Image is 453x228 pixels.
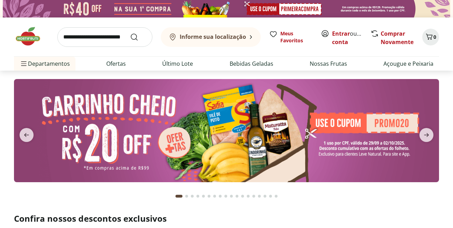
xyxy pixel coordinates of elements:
a: Nossas Frutas [310,59,347,68]
h2: Confira nossos descontos exclusivos [14,213,439,224]
a: Entrar [332,30,350,37]
button: Go to page 17 from fs-carousel [268,188,273,205]
span: 0 [433,34,436,40]
button: Menu [20,55,28,72]
input: search [57,27,152,47]
img: Hortifruti [14,26,49,47]
button: Go to page 7 from fs-carousel [212,188,217,205]
button: Go to page 10 from fs-carousel [229,188,234,205]
span: Meus Favoritos [280,30,312,44]
button: Go to page 13 from fs-carousel [245,188,251,205]
span: Departamentos [20,55,70,72]
a: Bebidas Geladas [230,59,273,68]
b: Informe sua localização [180,33,246,41]
a: Último Lote [162,59,193,68]
button: Carrinho [422,29,439,45]
button: Go to page 9 from fs-carousel [223,188,229,205]
button: next [414,128,439,142]
a: Criar conta [332,30,371,46]
button: Informe sua localização [161,27,261,47]
button: Go to page 14 from fs-carousel [251,188,257,205]
a: Comprar Novamente [381,30,414,46]
a: Ofertas [106,59,126,68]
button: Current page from fs-carousel [174,188,184,205]
button: Go to page 4 from fs-carousel [195,188,201,205]
button: Go to page 15 from fs-carousel [257,188,262,205]
span: ou [332,29,363,46]
a: Açougue e Peixaria [383,59,433,68]
button: Go to page 11 from fs-carousel [234,188,240,205]
button: Go to page 3 from fs-carousel [189,188,195,205]
button: previous [14,128,39,142]
button: Go to page 5 from fs-carousel [201,188,206,205]
button: Go to page 2 from fs-carousel [184,188,189,205]
button: Go to page 6 from fs-carousel [206,188,212,205]
button: Go to page 8 from fs-carousel [217,188,223,205]
button: Go to page 16 from fs-carousel [262,188,268,205]
button: Go to page 18 from fs-carousel [273,188,279,205]
img: cupom [14,79,439,182]
button: Go to page 12 from fs-carousel [240,188,245,205]
button: Submit Search [130,33,147,41]
a: Meus Favoritos [269,30,312,44]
